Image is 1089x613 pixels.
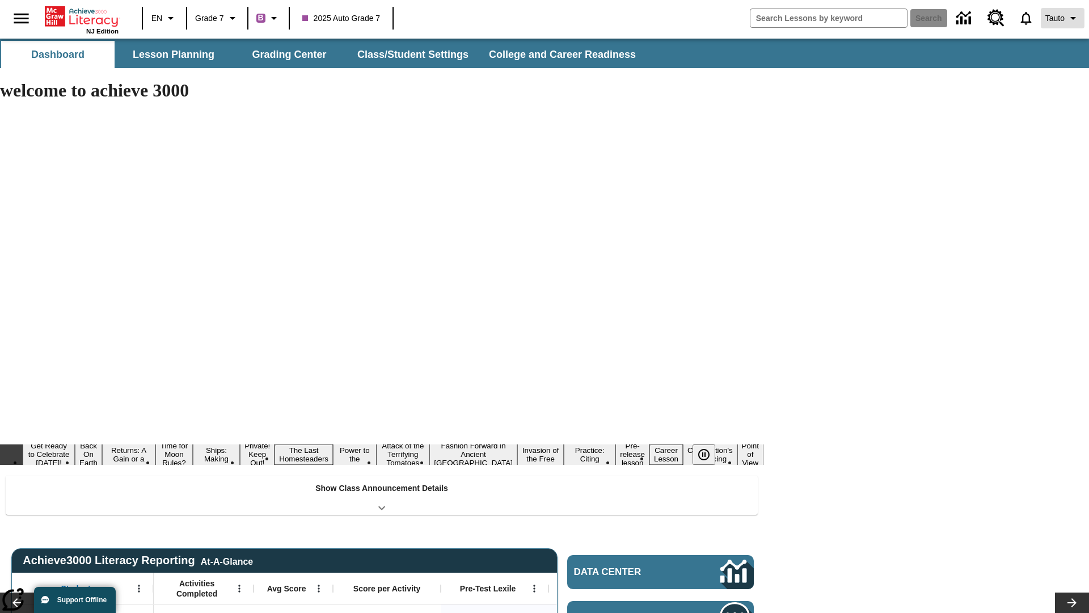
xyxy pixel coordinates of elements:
button: Slide 2 Back On Earth [75,440,102,469]
a: Data Center [949,3,981,34]
div: Show Class Announcement Details [6,476,758,515]
button: Slide 14 Career Lesson [649,444,683,465]
span: Tauto [1045,12,1065,24]
button: Open side menu [5,2,38,35]
button: Class/Student Settings [348,41,478,68]
button: Pause [693,444,715,465]
span: NJ Edition [86,28,119,35]
p: Show Class Announcement Details [315,482,448,494]
input: search field [750,9,907,27]
a: Notifications [1011,3,1041,33]
button: Open Menu [310,580,327,597]
div: At-A-Glance [201,555,253,567]
span: Support Offline [57,596,107,604]
button: Open Menu [231,580,248,597]
a: Resource Center, Will open in new tab [981,3,1011,33]
button: Slide 15 The Constitution's Balancing Act [683,436,737,473]
button: Slide 8 Solar Power to the People [333,436,377,473]
body: Maximum 600 characters Press Escape to exit toolbar Press Alt + F10 to reach toolbar [5,9,166,19]
span: EN [151,12,162,24]
button: Slide 13 Pre-release lesson [615,440,649,469]
span: Achieve3000 Literacy Reporting [23,554,253,567]
span: Pre-Test Lexile [460,583,516,594]
div: Home [45,4,119,35]
span: Grade 7 [195,12,224,24]
button: Profile/Settings [1041,8,1084,28]
button: Grade: Grade 7, Select a grade [191,8,244,28]
button: Slide 11 The Invasion of the Free CD [517,436,564,473]
button: Slide 7 The Last Homesteaders [275,444,333,465]
button: Open Menu [130,580,147,597]
span: 2025 Auto Grade 7 [302,12,381,24]
a: Home [45,5,119,28]
button: Slide 10 Fashion Forward in Ancient Rome [429,440,517,469]
span: Activities Completed [159,578,234,599]
button: Dashboard [1,41,115,68]
button: Open Menu [526,580,543,597]
button: Slide 3 Free Returns: A Gain or a Drain? [102,436,155,473]
button: Slide 1 Get Ready to Celebrate Juneteenth! [23,440,75,469]
span: B [258,11,264,25]
button: Lesson carousel, Next [1055,593,1089,613]
button: Slide 16 Point of View [737,440,763,469]
span: Student [61,583,91,594]
a: Data Center [567,555,754,589]
button: Slide 6 Private! Keep Out! [240,440,275,469]
button: Support Offline [34,587,116,613]
button: College and Career Readiness [480,41,645,68]
button: Grading Center [233,41,346,68]
span: Data Center [574,566,681,578]
span: Score per Activity [353,583,421,594]
button: Lesson Planning [117,41,230,68]
button: Slide 9 Attack of the Terrifying Tomatoes [377,440,430,469]
div: Pause [693,444,727,465]
button: Boost Class color is purple. Change class color [252,8,285,28]
button: Slide 12 Mixed Practice: Citing Evidence [564,436,615,473]
button: Slide 4 Time for Moon Rules? [155,440,193,469]
span: Avg Score [267,583,306,594]
button: Language: EN, Select a language [146,8,183,28]
button: Slide 5 Cruise Ships: Making Waves [193,436,240,473]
